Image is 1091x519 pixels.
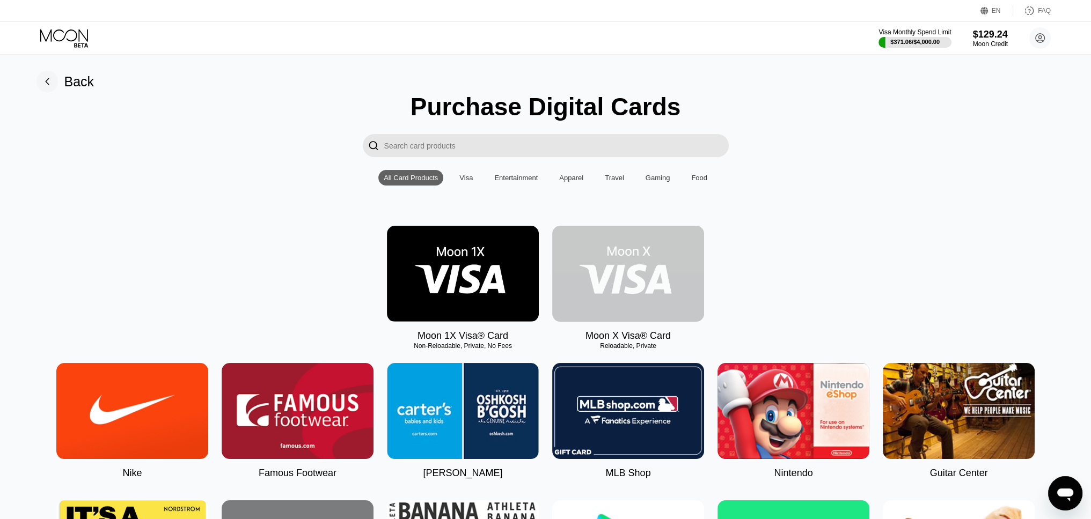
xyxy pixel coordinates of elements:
div: Gaming [646,174,670,182]
div:  [368,139,379,152]
div: Moon 1X Visa® Card [418,330,508,342]
div: Visa Monthly Spend Limit [878,28,951,36]
div: Visa [459,174,473,182]
div: Travel [599,170,629,186]
div: All Card Products [384,174,438,182]
div: Food [691,174,707,182]
input: Search card products [384,134,729,157]
div: Apparel [559,174,583,182]
div: $129.24Moon Credit [973,29,1008,48]
div: Entertainment [494,174,538,182]
div: $371.06 / $4,000.00 [890,39,940,45]
div: EN [992,7,1001,14]
div: EN [980,5,1013,16]
div: Purchase Digital Cards [411,92,681,121]
div: Reloadable, Private [552,342,704,350]
div: Back [36,71,94,92]
div: Food [686,170,713,186]
div:  [363,134,384,157]
div: Nike [122,468,142,479]
div: Moon Credit [973,40,1008,48]
div: Famous Footwear [259,468,336,479]
div: [PERSON_NAME] [423,468,502,479]
iframe: Button to launch messaging window [1048,476,1082,510]
div: Nintendo [774,468,812,479]
div: FAQ [1013,5,1051,16]
div: Visa [454,170,478,186]
div: Travel [605,174,624,182]
div: Gaming [640,170,676,186]
div: Apparel [554,170,589,186]
div: Non-Reloadable, Private, No Fees [387,342,539,350]
div: Entertainment [489,170,543,186]
div: Guitar Center [929,468,987,479]
div: MLB Shop [605,468,650,479]
div: Moon X Visa® Card [585,330,671,342]
div: $129.24 [973,29,1008,40]
div: Back [64,74,94,90]
div: Visa Monthly Spend Limit$371.06/$4,000.00 [878,28,951,48]
div: FAQ [1038,7,1051,14]
div: All Card Products [378,170,443,186]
